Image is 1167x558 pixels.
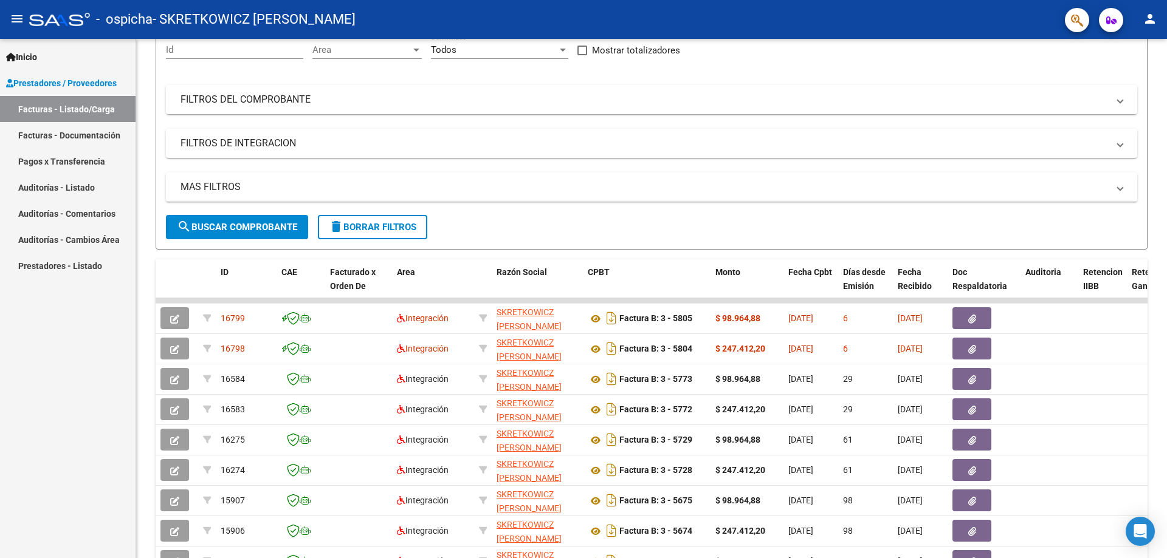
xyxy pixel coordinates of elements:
span: Area [397,267,415,277]
span: SKRETKOWICZ [PERSON_NAME] [497,520,562,543]
strong: Factura B: 3 - 5804 [619,344,692,354]
div: 27060349423 [497,457,578,483]
datatable-header-cell: Días desde Emisión [838,259,893,313]
span: [DATE] [898,526,923,536]
span: 61 [843,465,853,475]
button: Borrar Filtros [318,215,427,239]
datatable-header-cell: ID [216,259,277,313]
span: Todos [431,44,456,55]
span: SKRETKOWICZ [PERSON_NAME] [497,368,562,392]
span: 15907 [221,495,245,505]
span: [DATE] [788,495,813,505]
datatable-header-cell: Doc Respaldatoria [948,259,1021,313]
strong: Factura B: 3 - 5675 [619,496,692,506]
span: 6 [843,344,848,353]
strong: Factura B: 3 - 5729 [619,435,692,445]
span: [DATE] [788,313,813,323]
span: Inicio [6,50,37,64]
span: Doc Respaldatoria [952,267,1007,291]
span: 6 [843,313,848,323]
span: SKRETKOWICZ [PERSON_NAME] [497,338,562,361]
span: [DATE] [898,404,923,414]
span: Integración [397,404,449,414]
datatable-header-cell: Retencion IIBB [1078,259,1127,313]
span: 98 [843,526,853,536]
strong: Factura B: 3 - 5773 [619,375,692,384]
span: [DATE] [788,526,813,536]
span: [DATE] [788,465,813,475]
mat-panel-title: FILTROS DE INTEGRACION [181,137,1108,150]
span: - SKRETKOWICZ [PERSON_NAME] [153,6,356,33]
datatable-header-cell: Fecha Recibido [893,259,948,313]
span: Auditoria [1025,267,1061,277]
strong: $ 98.964,88 [715,435,760,444]
strong: $ 98.964,88 [715,313,760,323]
span: SKRETKOWICZ [PERSON_NAME] [497,429,562,452]
strong: $ 247.412,20 [715,404,765,414]
span: 16798 [221,344,245,353]
span: - ospicha [96,6,153,33]
div: 27060349423 [497,396,578,422]
span: [DATE] [788,374,813,384]
span: [DATE] [898,435,923,444]
span: Facturado x Orden De [330,267,376,291]
i: Descargar documento [604,339,619,358]
span: Mostrar totalizadores [592,43,680,58]
mat-expansion-panel-header: FILTROS DE INTEGRACION [166,129,1137,158]
strong: $ 247.412,20 [715,465,765,475]
strong: $ 98.964,88 [715,374,760,384]
span: 16274 [221,465,245,475]
span: Integración [397,313,449,323]
strong: $ 247.412,20 [715,344,765,353]
datatable-header-cell: Area [392,259,474,313]
strong: $ 247.412,20 [715,526,765,536]
span: Integración [397,526,449,536]
div: 27060349423 [497,427,578,452]
span: Borrar Filtros [329,222,416,233]
span: CAE [281,267,297,277]
span: Integración [397,435,449,444]
span: [DATE] [788,435,813,444]
span: 29 [843,374,853,384]
i: Descargar documento [604,400,619,419]
datatable-header-cell: Auditoria [1021,259,1078,313]
span: SKRETKOWICZ [PERSON_NAME] [497,459,562,483]
datatable-header-cell: CPBT [583,259,711,313]
div: 27060349423 [497,336,578,361]
span: 16275 [221,435,245,444]
i: Descargar documento [604,308,619,328]
datatable-header-cell: CAE [277,259,325,313]
datatable-header-cell: Razón Social [492,259,583,313]
span: CPBT [588,267,610,277]
i: Descargar documento [604,491,619,510]
span: SKRETKOWICZ [PERSON_NAME] [497,489,562,513]
span: Integración [397,465,449,475]
strong: Factura B: 3 - 5772 [619,405,692,415]
strong: $ 98.964,88 [715,495,760,505]
mat-icon: person [1143,12,1157,26]
span: Integración [397,495,449,505]
div: Open Intercom Messenger [1126,517,1155,546]
i: Descargar documento [604,430,619,449]
span: 15906 [221,526,245,536]
div: 27060349423 [497,488,578,513]
span: Integración [397,344,449,353]
strong: Factura B: 3 - 5728 [619,466,692,475]
span: [DATE] [788,344,813,353]
span: [DATE] [898,344,923,353]
datatable-header-cell: Facturado x Orden De [325,259,392,313]
div: 27060349423 [497,518,578,543]
mat-icon: delete [329,219,343,234]
button: Buscar Comprobante [166,215,308,239]
span: 61 [843,435,853,444]
mat-expansion-panel-header: FILTROS DEL COMPROBANTE [166,85,1137,114]
i: Descargar documento [604,369,619,389]
span: SKRETKOWICZ [PERSON_NAME] [497,307,562,331]
span: 98 [843,495,853,505]
datatable-header-cell: Fecha Cpbt [783,259,838,313]
span: 29 [843,404,853,414]
span: [DATE] [898,374,923,384]
i: Descargar documento [604,521,619,540]
mat-icon: menu [10,12,24,26]
span: [DATE] [898,495,923,505]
